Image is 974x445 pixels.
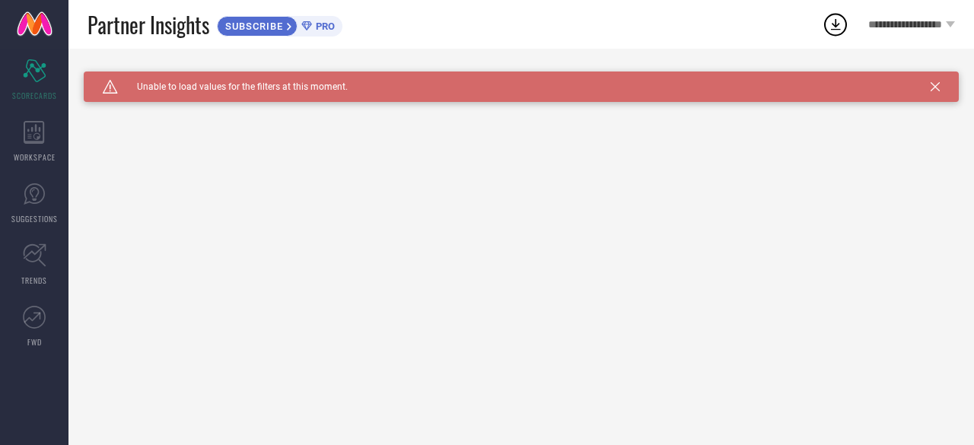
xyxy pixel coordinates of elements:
span: SUGGESTIONS [11,213,58,224]
span: TRENDS [21,275,47,286]
span: Unable to load values for the filters at this moment. [118,81,348,92]
span: SUBSCRIBE [218,21,287,32]
span: SCORECARDS [12,90,57,101]
div: Open download list [822,11,849,38]
span: WORKSPACE [14,151,56,163]
span: FWD [27,336,42,348]
a: SUBSCRIBEPRO [217,12,342,37]
span: Partner Insights [88,9,209,40]
span: PRO [312,21,335,32]
div: Unable to load filters at this moment. Please try later. [84,72,959,84]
